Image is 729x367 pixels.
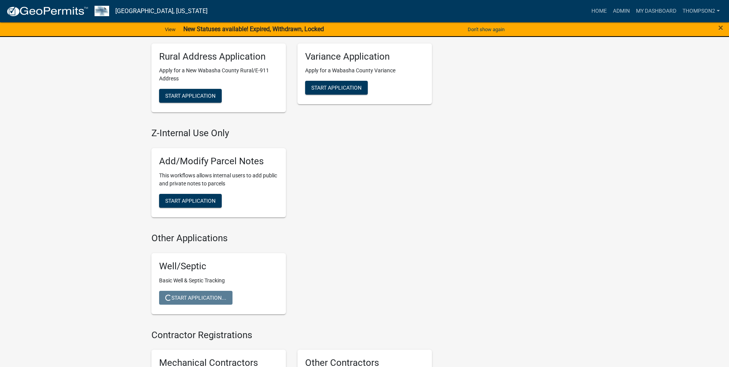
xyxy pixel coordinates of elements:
img: Wabasha County, Minnesota [95,6,109,16]
h5: Variance Application [305,51,424,62]
a: Thompson2 [679,4,723,18]
a: [GEOGRAPHIC_DATA], [US_STATE] [115,5,208,18]
a: Admin [610,4,633,18]
wm-workflow-list-section: Other Applications [151,233,432,320]
span: Start Application [311,85,362,91]
a: View [162,23,179,36]
p: This workflows allows internal users to add public and private notes to parcels [159,172,278,188]
a: Home [588,4,610,18]
p: Basic Well & Septic Tracking [159,277,278,285]
button: Start Application [159,89,222,103]
h5: Rural Address Application [159,51,278,62]
h4: Other Applications [151,233,432,244]
p: Apply for a Wabasha County Variance [305,67,424,75]
button: Start Application [159,194,222,208]
button: Start Application... [159,291,232,305]
button: Don't show again [465,23,508,36]
h4: Contractor Registrations [151,330,432,341]
h5: Well/Septic [159,261,278,272]
a: My Dashboard [633,4,679,18]
button: Close [718,23,723,32]
h5: Add/Modify Parcel Notes [159,156,278,167]
h4: Z-Internal Use Only [151,128,432,139]
span: × [718,22,723,33]
span: Start Application [165,198,216,204]
span: Start Application [165,93,216,99]
strong: New Statuses available! Expired, Withdrawn, Locked [183,25,324,33]
span: Start Application... [165,294,226,300]
p: Apply for a New Wabasha County Rural/E-911 Address [159,67,278,83]
button: Start Application [305,81,368,95]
